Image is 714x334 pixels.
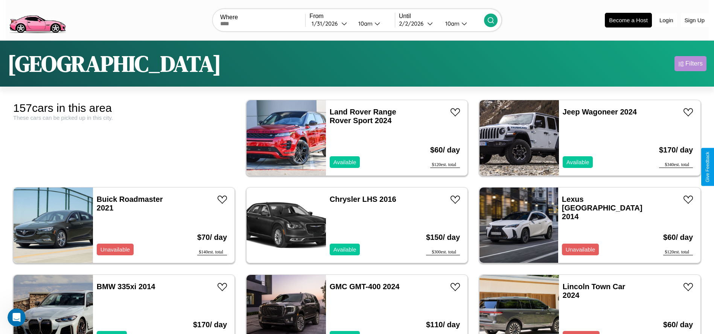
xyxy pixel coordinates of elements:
[13,102,235,114] div: 157 cars in this area
[441,20,461,27] div: 10am
[663,249,693,255] div: $ 120 est. total
[6,4,69,35] img: logo
[681,13,708,27] button: Sign Up
[566,157,589,167] p: Available
[220,14,305,21] label: Where
[100,244,130,255] p: Unavailable
[439,20,484,27] button: 10am
[563,108,637,116] a: Jeep Wagoneer 2024
[563,282,625,299] a: Lincoln Town Car 2024
[330,282,400,291] a: GMC GMT-400 2024
[330,195,396,203] a: Chrysler LHS 2016
[312,20,341,27] div: 1 / 31 / 2026
[97,282,155,291] a: BMW 335xi 2014
[426,249,460,255] div: $ 300 est. total
[333,244,356,255] p: Available
[8,308,26,326] iframe: Intercom live chat
[8,48,221,79] h1: [GEOGRAPHIC_DATA]
[399,13,484,20] label: Until
[330,108,396,125] a: Land Rover Range Rover Sport 2024
[430,138,460,162] h3: $ 60 / day
[705,152,710,182] div: Give Feedback
[197,226,227,249] h3: $ 70 / day
[566,244,595,255] p: Unavailable
[685,60,703,67] div: Filters
[13,114,235,121] div: These cars can be picked up in this city.
[674,56,706,71] button: Filters
[562,195,642,221] a: Lexus [GEOGRAPHIC_DATA] 2014
[355,20,375,27] div: 10am
[399,20,427,27] div: 2 / 2 / 2026
[656,13,677,27] button: Login
[309,13,394,20] label: From
[659,138,693,162] h3: $ 170 / day
[309,20,352,27] button: 1/31/2026
[605,13,652,27] button: Become a Host
[333,157,356,167] p: Available
[97,195,163,212] a: Buick Roadmaster 2021
[426,226,460,249] h3: $ 150 / day
[197,249,227,255] div: $ 140 est. total
[663,226,693,249] h3: $ 60 / day
[352,20,395,27] button: 10am
[659,162,693,168] div: $ 340 est. total
[430,162,460,168] div: $ 120 est. total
